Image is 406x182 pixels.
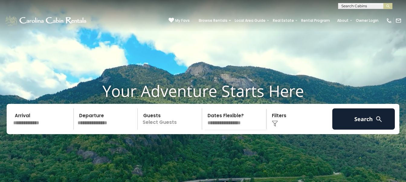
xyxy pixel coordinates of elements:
[298,16,333,25] a: Rental Program
[232,16,269,25] a: Local Area Guide
[353,16,382,25] a: Owner Login
[386,18,392,24] img: phone-regular-white.png
[140,108,202,130] p: Select Guests
[395,18,401,24] img: mail-regular-white.png
[334,16,352,25] a: About
[196,16,230,25] a: Browse Rentals
[5,81,401,100] h1: Your Adventure Starts Here
[5,15,88,27] img: White-1-1-2.png
[332,108,395,130] button: Search
[272,121,278,127] img: filter--v1.png
[169,18,190,24] a: My Favs
[270,16,297,25] a: Real Estate
[375,115,383,123] img: search-regular-white.png
[175,18,190,23] span: My Favs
